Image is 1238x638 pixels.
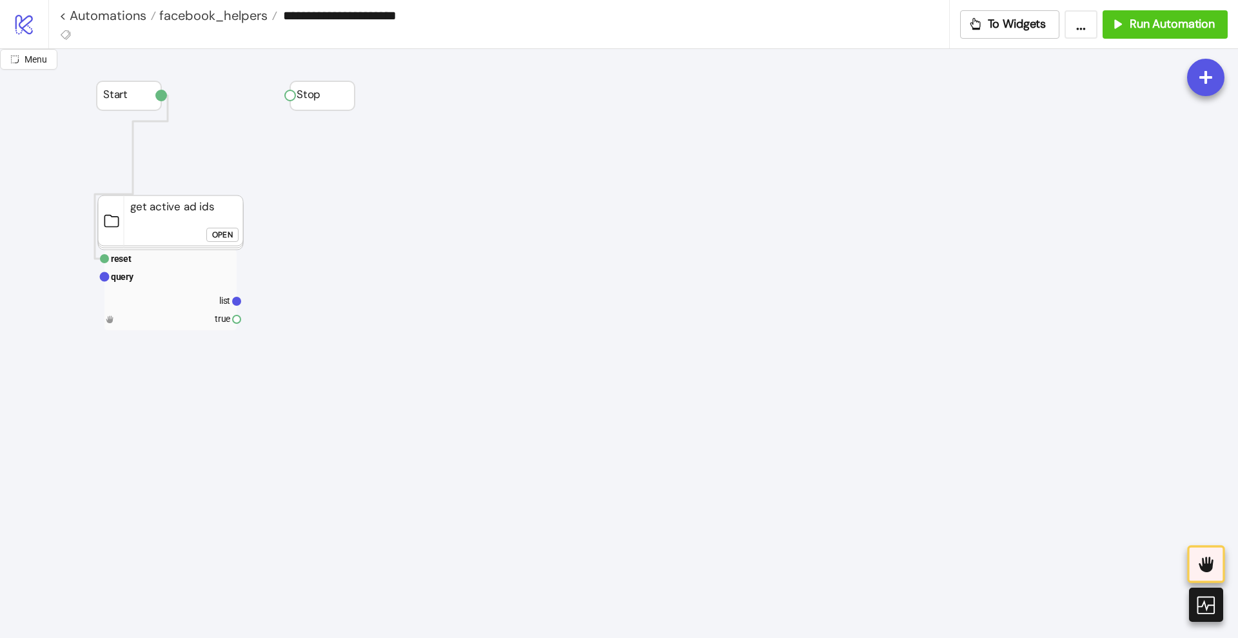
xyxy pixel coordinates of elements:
button: ... [1065,10,1097,39]
text: reset [111,254,132,264]
div: Open [212,228,233,243]
a: < Automations [59,9,156,22]
span: Menu [25,54,47,65]
text: query [111,272,134,282]
span: radius-bottomright [10,55,19,64]
span: Run Automation [1130,17,1215,32]
button: Open [206,228,239,242]
button: Run Automation [1103,10,1228,39]
span: To Widgets [988,17,1046,32]
span: facebook_helpers [156,7,268,24]
a: facebook_helpers [156,9,277,22]
button: To Widgets [960,10,1060,39]
text: list [219,295,230,306]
